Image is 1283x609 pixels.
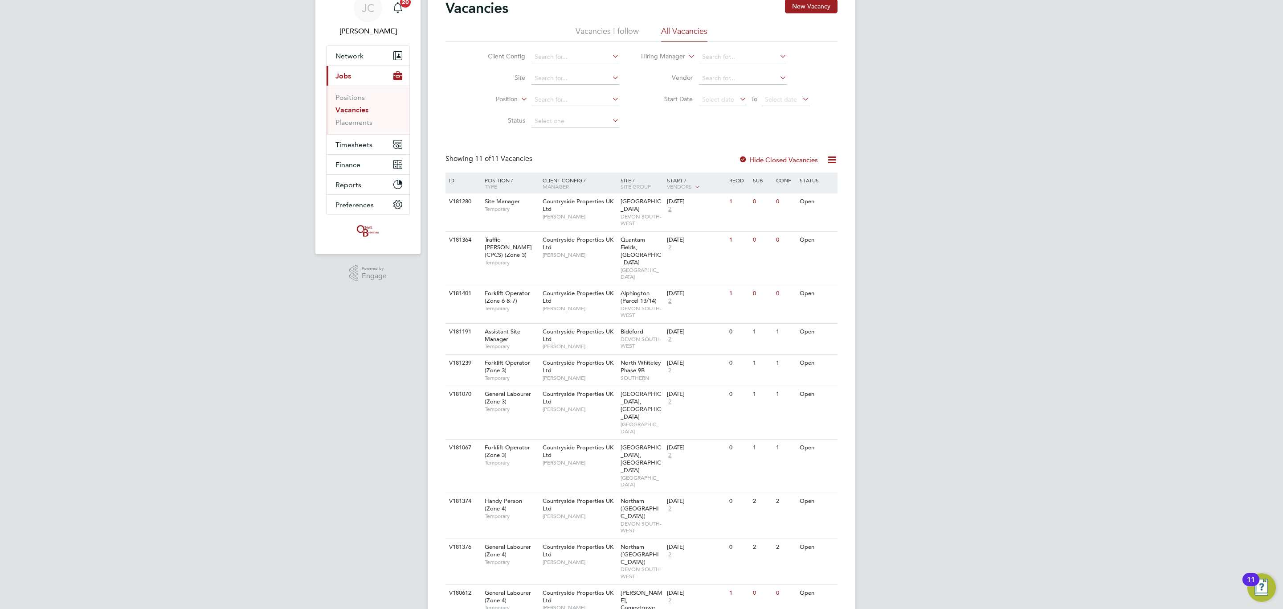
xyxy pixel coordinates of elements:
div: 1 [751,355,774,371]
div: 1 [727,232,750,248]
span: Engage [362,272,387,280]
span: Traffic [PERSON_NAME] (CPCS) (Zone 3) [485,236,532,259]
div: 2 [774,493,797,510]
div: V181067 [447,440,478,456]
span: 2 [667,398,673,406]
span: [GEOGRAPHIC_DATA], [GEOGRAPHIC_DATA] [621,390,661,420]
input: Search for... [531,72,619,85]
a: Powered byEngage [349,265,387,282]
span: Network [335,52,364,60]
span: Select date [702,95,734,103]
span: Preferences [335,201,374,209]
div: [DATE] [667,290,725,297]
div: Status [797,173,836,188]
span: [PERSON_NAME] [543,251,616,259]
span: 2 [667,244,673,251]
input: Search for... [699,51,787,63]
div: 1 [774,355,797,371]
div: V181364 [447,232,478,248]
div: 1 [774,324,797,340]
div: Open [797,232,836,248]
span: Quantam Fields, [GEOGRAPHIC_DATA] [621,236,661,266]
span: SOUTHERN [621,374,663,382]
div: Open [797,386,836,403]
div: 0 [727,493,750,510]
span: Temporary [485,559,538,566]
span: North Whiteley Phase 9B [621,359,661,374]
div: Position / [478,173,540,194]
span: 2 [667,551,673,559]
span: 11 Vacancies [475,154,532,163]
span: Countryside Properties UK Ltd [543,198,613,213]
span: [PERSON_NAME] [543,343,616,350]
div: Open [797,585,836,601]
span: Timesheets [335,140,372,149]
label: Site [474,74,525,82]
span: Temporary [485,459,538,466]
div: Conf [774,173,797,188]
a: Positions [335,93,365,102]
div: 0 [751,193,774,210]
div: Open [797,355,836,371]
span: [PERSON_NAME] [543,305,616,312]
div: 1 [751,440,774,456]
img: oneillandbrennan-logo-retina.png [355,224,381,238]
span: Temporary [485,206,538,213]
span: Countryside Properties UK Ltd [543,589,613,604]
div: Open [797,493,836,510]
div: V181376 [447,539,478,556]
div: V181280 [447,193,478,210]
input: Select one [531,115,619,128]
span: General Labourer (Zone 4) [485,589,531,604]
span: Countryside Properties UK Ltd [543,236,613,251]
span: Site Group [621,183,651,190]
span: [PERSON_NAME] [543,459,616,466]
div: Showing [445,154,534,164]
button: Finance [327,155,409,174]
div: 11 [1247,580,1255,591]
span: 2 [667,367,673,374]
div: V181401 [447,285,478,302]
label: Position [466,95,518,104]
span: 2 [667,597,673,605]
div: 0 [774,232,797,248]
div: Open [797,193,836,210]
span: Forklift Operator (Zone 3) [485,359,530,374]
div: Jobs [327,86,409,134]
span: Select date [765,95,797,103]
div: 1 [727,585,750,601]
div: 0 [727,440,750,456]
span: 11 of [475,154,491,163]
div: 1 [751,386,774,403]
div: V181070 [447,386,478,403]
label: Hide Closed Vacancies [739,156,818,164]
span: Countryside Properties UK Ltd [543,543,613,558]
label: Hiring Manager [634,52,685,61]
span: DEVON SOUTH-WEST [621,566,663,580]
span: 2 [667,336,673,343]
div: 0 [751,232,774,248]
label: Client Config [474,52,525,60]
input: Search for... [699,72,787,85]
div: 0 [727,355,750,371]
div: [DATE] [667,236,725,244]
div: 1 [774,386,797,403]
span: Site Manager [485,198,520,205]
div: Start / [665,173,727,195]
span: Forklift Operator (Zone 6 & 7) [485,289,530,304]
span: Temporary [485,259,538,266]
span: Finance [335,160,360,169]
span: DEVON SOUTH-WEST [621,213,663,227]
div: ID [447,173,478,188]
span: Temporary [485,374,538,382]
span: DEVON SOUTH-WEST [621,336,663,350]
div: Reqd [727,173,750,188]
div: Open [797,539,836,556]
li: Vacancies I follow [576,26,639,42]
button: Network [327,46,409,66]
div: [DATE] [667,328,725,336]
div: 1 [751,324,774,340]
span: Type [485,183,497,190]
span: 2 [667,206,673,213]
div: V181191 [447,324,478,340]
